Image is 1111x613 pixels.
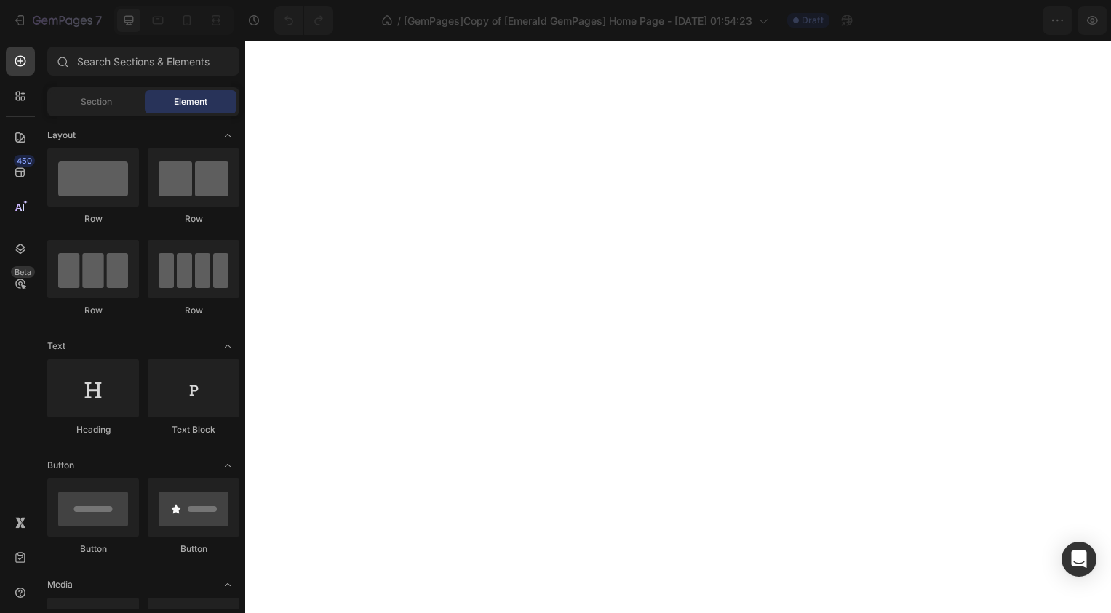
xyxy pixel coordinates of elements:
[216,573,239,596] span: Toggle open
[1014,6,1075,35] button: Publish
[81,95,112,108] span: Section
[216,454,239,477] span: Toggle open
[47,212,139,225] div: Row
[397,13,401,28] span: /
[973,15,997,27] span: Save
[47,340,65,353] span: Text
[148,542,239,556] div: Button
[148,423,239,436] div: Text Block
[1062,542,1096,577] div: Open Intercom Messenger
[216,124,239,147] span: Toggle open
[216,334,239,358] span: Toggle open
[404,13,752,28] span: [GemPages]Copy of [Emerald GemPages] Home Page - [DATE] 01:54:23
[47,423,139,436] div: Heading
[6,6,108,35] button: 7
[47,304,139,317] div: Row
[148,304,239,317] div: Row
[95,12,102,29] p: 7
[14,155,35,167] div: 450
[802,14,824,27] span: Draft
[47,578,73,591] span: Media
[148,212,239,225] div: Row
[47,459,74,472] span: Button
[174,95,207,108] span: Element
[960,6,1008,35] button: Save
[47,47,239,76] input: Search Sections & Elements
[47,129,76,142] span: Layout
[274,6,333,35] div: Undo/Redo
[1027,13,1063,28] div: Publish
[11,266,35,278] div: Beta
[47,542,139,556] div: Button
